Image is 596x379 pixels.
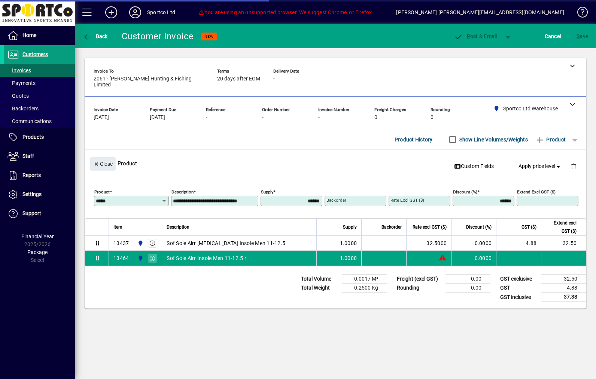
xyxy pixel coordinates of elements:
button: Profile [123,6,147,19]
span: 0 [431,114,434,120]
div: 13464 [113,254,129,262]
div: [PERSON_NAME] [PERSON_NAME][EMAIL_ADDRESS][DOMAIN_NAME] [396,6,564,18]
span: Rate excl GST ($) [413,223,447,231]
span: Home [22,32,36,38]
span: NEW [204,34,214,39]
a: Products [4,128,75,147]
span: Settings [22,191,42,197]
td: Rounding [393,284,446,293]
mat-label: Supply [261,189,273,195]
button: Product History [392,133,436,146]
a: Home [4,26,75,45]
a: Knowledge Base [572,1,587,26]
button: Custom Fields [451,160,497,173]
div: 13437 [113,239,129,247]
mat-label: Description [171,189,194,195]
span: Sportco Ltd Warehouse [136,254,144,262]
span: Reports [22,172,41,178]
mat-label: Rate excl GST ($) [390,198,424,203]
span: 1.0000 [340,239,357,247]
span: 2061 - [PERSON_NAME] Hunting & Fishing Limited [94,76,206,88]
button: Post & Email [450,30,501,43]
span: Apply price level [519,162,562,170]
span: - [318,114,320,120]
span: Backorders [7,106,39,111]
span: P [467,33,470,39]
div: Sportco Ltd [147,6,175,18]
span: Sportco Ltd Warehouse [136,239,144,247]
td: Total Weight [297,284,342,293]
span: [DATE] [94,114,109,120]
span: Product [535,134,566,146]
span: Support [22,210,41,216]
span: Custom Fields [454,162,494,170]
div: Product [85,150,586,177]
td: 0.0000 [451,236,496,251]
button: Close [90,157,116,171]
td: GST exclusive [496,275,541,284]
app-page-header-button: Back [75,30,116,43]
span: [DATE] [150,114,165,120]
td: 4.88 [496,236,541,251]
mat-label: Discount (%) [453,189,477,195]
span: Sof Sole Airr [MEDICAL_DATA] Insole Men 11-12.5 [167,239,285,247]
td: 0.2500 Kg [342,284,387,293]
span: Close [93,158,113,170]
a: Settings [4,185,75,204]
td: Total Volume [297,275,342,284]
td: 32.50 [541,275,586,284]
span: Discount (%) [466,223,492,231]
button: Delete [565,157,583,175]
td: 37.38 [541,293,586,302]
span: - [273,76,275,82]
td: 0.0017 M³ [342,275,387,284]
td: 0.00 [446,284,490,293]
button: Apply price level [516,160,565,173]
a: Communications [4,115,75,128]
button: Cancel [543,30,563,43]
span: GST ($) [521,223,536,231]
span: - [262,114,264,120]
td: 0.0000 [451,251,496,266]
td: GST [496,284,541,293]
td: 0.00 [446,275,490,284]
span: 1.0000 [340,254,357,262]
td: GST inclusive [496,293,541,302]
div: Customer Invoice [122,30,194,42]
span: Extend excl GST ($) [546,219,577,235]
span: Communications [7,118,52,124]
mat-label: Backorder [326,198,346,203]
a: Backorders [4,102,75,115]
a: Invoices [4,64,75,77]
span: 0 [374,114,377,120]
td: 4.88 [541,284,586,293]
span: Back [83,33,108,39]
span: Products [22,134,44,140]
a: Payments [4,77,75,89]
span: Package [27,249,48,255]
button: Save [575,30,590,43]
button: Back [81,30,110,43]
label: Show Line Volumes/Weights [458,136,528,143]
span: Supply [343,223,357,231]
mat-label: Product [94,189,110,195]
a: Reports [4,166,75,185]
span: Backorder [381,223,402,231]
mat-label: Extend excl GST ($) [517,189,556,195]
span: Item [113,223,122,231]
span: Sof Sole Airr Insole Men 11-12.5 r [167,254,246,262]
a: Quotes [4,89,75,102]
span: Invoices [7,67,31,73]
span: Payments [7,80,36,86]
span: S [577,33,580,39]
span: Description [167,223,189,231]
a: Support [4,204,75,223]
div: 32.5000 [411,239,447,247]
span: Customers [22,51,48,57]
span: Product History [395,134,433,146]
span: Financial Year [21,233,54,239]
span: Cancel [545,30,561,42]
app-page-header-button: Close [88,160,118,167]
span: ost & Email [454,33,497,39]
td: Freight (excl GST) [393,275,446,284]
